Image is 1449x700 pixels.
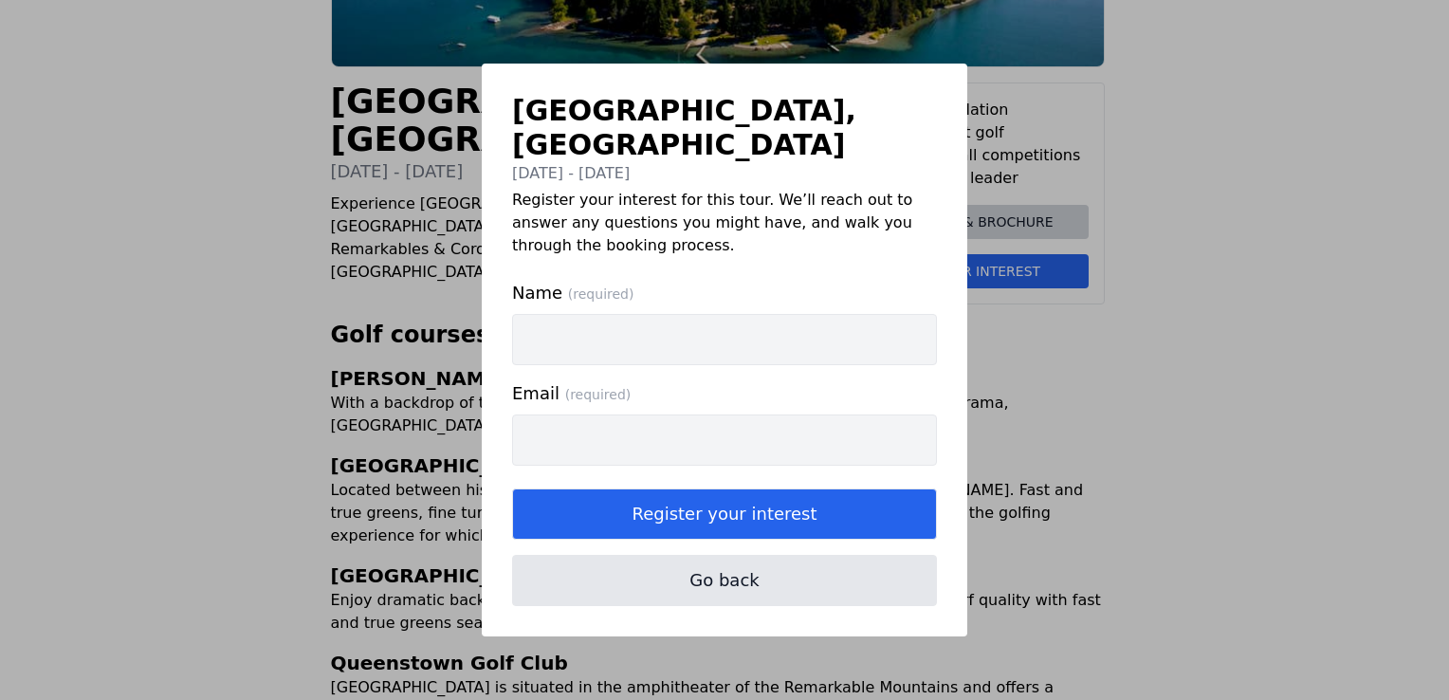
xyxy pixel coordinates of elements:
[512,189,937,257] p: Register your interest for this tour. We’ll reach out to answer any questions you might have, and...
[512,314,937,365] input: Name (required)
[512,555,937,606] button: Go back
[512,162,937,185] div: [DATE] - [DATE]
[512,280,937,306] span: Name
[565,387,632,402] span: (required)
[512,414,937,466] input: Email (required)
[512,488,937,540] button: Register your interest
[512,94,937,162] h2: [GEOGRAPHIC_DATA], [GEOGRAPHIC_DATA]
[568,286,634,302] span: (required)
[512,380,937,407] span: Email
